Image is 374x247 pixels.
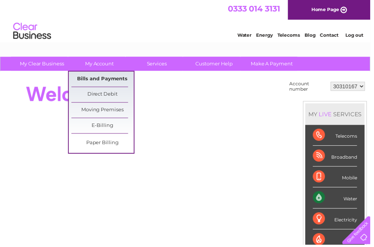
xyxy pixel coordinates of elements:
a: Paper Billing [72,137,135,152]
a: Contact [323,32,342,38]
div: Broadband [316,147,361,168]
div: Clear Business is a trading name of Verastar Limited (registered in [GEOGRAPHIC_DATA] No. 3667643... [7,4,368,37]
a: Energy [259,32,276,38]
a: Customer Help [185,57,248,71]
a: 0333 014 3131 [230,4,283,13]
img: logo.png [13,20,52,43]
a: Blog [308,32,319,38]
div: Mobile [316,168,361,189]
div: Telecoms [316,126,361,147]
a: My Account [69,57,132,71]
div: Electricity [316,211,361,232]
a: Telecoms [280,32,303,38]
div: Water [316,189,361,210]
a: Bills and Payments [72,72,135,88]
td: Account number [290,80,332,94]
a: Log out [349,32,367,38]
div: LIVE [321,112,337,119]
a: Direct Debit [72,88,135,103]
a: My Clear Business [11,57,74,71]
a: E-Billing [72,119,135,135]
a: Water [240,32,254,38]
a: Moving Premises [72,104,135,119]
a: Services [127,57,190,71]
div: MY SERVICES [308,104,368,126]
a: Make A Payment [243,57,306,71]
